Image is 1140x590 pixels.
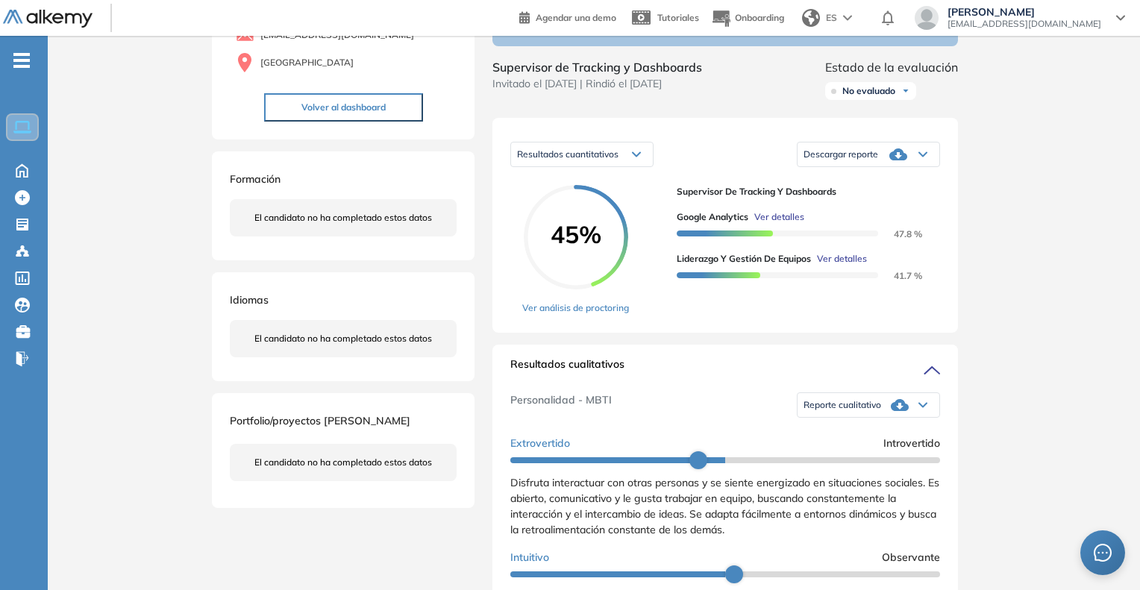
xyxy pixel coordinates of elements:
[754,210,804,224] span: Ver detalles
[804,148,878,160] span: Descargar reporte
[510,436,570,451] span: Extrovertido
[711,2,784,34] button: Onboarding
[230,172,281,186] span: Formación
[901,87,910,95] img: Ícono de flecha
[524,222,628,246] span: 45%
[826,11,837,25] span: ES
[802,9,820,27] img: world
[264,93,423,122] button: Volver al dashboard
[254,211,432,225] span: El candidato no ha completado estos datos
[843,15,852,21] img: arrow
[948,6,1101,18] span: [PERSON_NAME]
[882,550,940,565] span: Observante
[948,18,1101,30] span: [EMAIL_ADDRESS][DOMAIN_NAME]
[519,7,616,25] a: Agendar una demo
[876,270,922,281] span: 41.7 %
[804,399,881,411] span: Reporte cualitativo
[677,185,928,198] span: Supervisor de Tracking y Dashboards
[1094,544,1112,562] span: message
[825,58,958,76] span: Estado de la evaluación
[260,56,354,69] span: [GEOGRAPHIC_DATA]
[3,10,93,28] img: Logo
[230,293,269,307] span: Idiomas
[842,85,895,97] span: No evaluado
[677,210,748,224] span: Google Analytics
[522,301,629,315] a: Ver análisis de proctoring
[510,550,549,565] span: Intuitivo
[876,228,922,239] span: 47.8 %
[510,392,612,418] span: Personalidad - MBTI
[517,148,618,160] span: Resultados cuantitativos
[510,357,624,380] span: Resultados cualitativos
[13,59,30,62] i: -
[811,252,867,266] button: Ver detalles
[254,332,432,345] span: El candidato no ha completado estos datos
[748,210,804,224] button: Ver detalles
[510,476,939,536] span: Disfruta interactuar con otras personas y se siente energizado en situaciones sociales. Es abiert...
[883,436,940,451] span: Introvertido
[536,12,616,23] span: Agendar una demo
[677,252,811,266] span: Liderazgo y Gestión de Equipos
[735,12,784,23] span: Onboarding
[230,414,410,427] span: Portfolio/proyectos [PERSON_NAME]
[817,252,867,266] span: Ver detalles
[657,12,699,23] span: Tutoriales
[492,58,702,76] span: Supervisor de Tracking y Dashboards
[492,76,702,92] span: Invitado el [DATE] | Rindió el [DATE]
[254,456,432,469] span: El candidato no ha completado estos datos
